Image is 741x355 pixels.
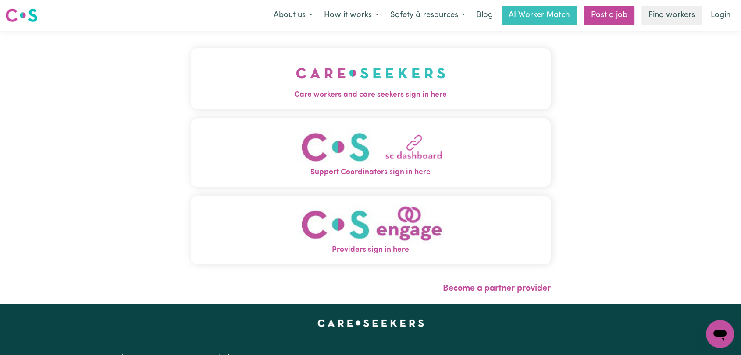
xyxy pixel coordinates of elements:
[318,6,385,25] button: How it works
[706,320,734,348] iframe: Button to launch messaging window
[191,244,551,256] span: Providers sign in here
[5,5,38,25] a: Careseekers logo
[191,196,551,264] button: Providers sign in here
[191,118,551,187] button: Support Coordinators sign in here
[385,6,471,25] button: Safety & resources
[443,284,551,293] a: Become a partner provider
[584,6,634,25] a: Post a job
[191,89,551,101] span: Care workers and care seekers sign in here
[191,48,551,109] button: Care workers and care seekers sign in here
[317,320,424,327] a: Careseekers home page
[191,167,551,178] span: Support Coordinators sign in here
[705,6,736,25] a: Login
[641,6,702,25] a: Find workers
[268,6,318,25] button: About us
[5,7,38,23] img: Careseekers logo
[502,6,577,25] a: AI Worker Match
[471,6,498,25] a: Blog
